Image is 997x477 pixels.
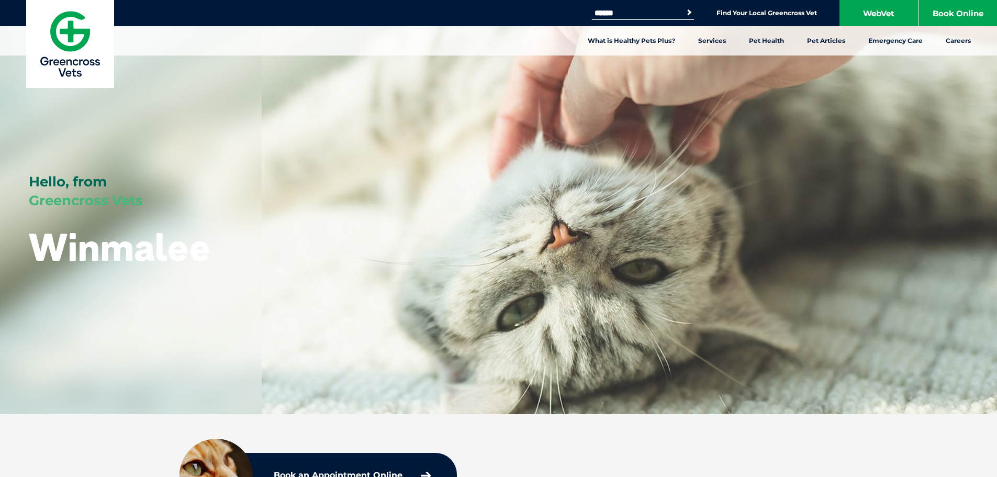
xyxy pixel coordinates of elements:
a: Find Your Local Greencross Vet [716,9,817,17]
a: Services [687,26,737,56]
a: Emergency Care [857,26,934,56]
span: Hello, from [29,173,107,190]
a: Careers [934,26,982,56]
span: Greencross Vets [29,192,143,209]
a: What is Healthy Pets Plus? [576,26,687,56]
button: Search [684,7,694,18]
h1: Winmalee [29,226,211,268]
a: Pet Articles [796,26,857,56]
a: Pet Health [737,26,796,56]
